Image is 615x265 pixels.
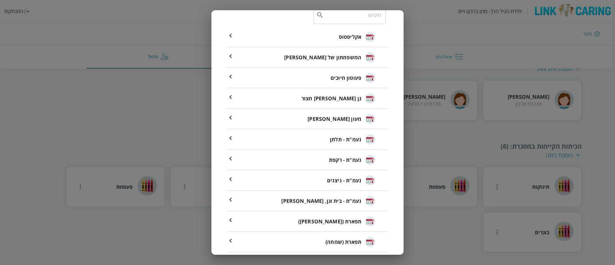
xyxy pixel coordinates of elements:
[298,218,361,225] span: תפארת ([PERSON_NAME])
[365,175,375,186] img: נעמ"ת - ניצנים
[325,238,361,246] span: תפארת (שמחה)
[365,73,375,83] img: פעוטון חיוכים
[329,156,361,164] span: נעמ"ת - רקפת
[339,33,361,41] span: אקליפטוס
[331,74,361,82] span: פעוטון חיוכים
[365,216,375,227] img: תפארת (תהילה)
[365,114,375,124] img: מעון ליבי שקד
[307,115,361,123] span: מעון [PERSON_NAME]
[284,54,361,61] span: המשפחתון של [PERSON_NAME]
[365,134,375,145] img: נעמ"ת - תלתן
[365,237,375,247] img: תפארת (שמחה)
[365,155,375,165] img: נעמ"ת - רקפת
[330,136,361,143] span: נעמ"ת - תלתן
[281,197,361,205] span: נעמ"ת - בית וגן, [PERSON_NAME]
[301,95,361,102] span: גן [PERSON_NAME] חצור
[365,196,375,206] img: נעמ"ת - בית וגן, בשמת
[365,52,375,62] img: המשפחתון של רון
[324,6,381,24] input: חיפוש
[365,93,375,104] img: גן רבקה חצור
[327,177,361,184] span: נעמ"ת - ניצנים
[365,32,375,42] img: אקליפטוס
